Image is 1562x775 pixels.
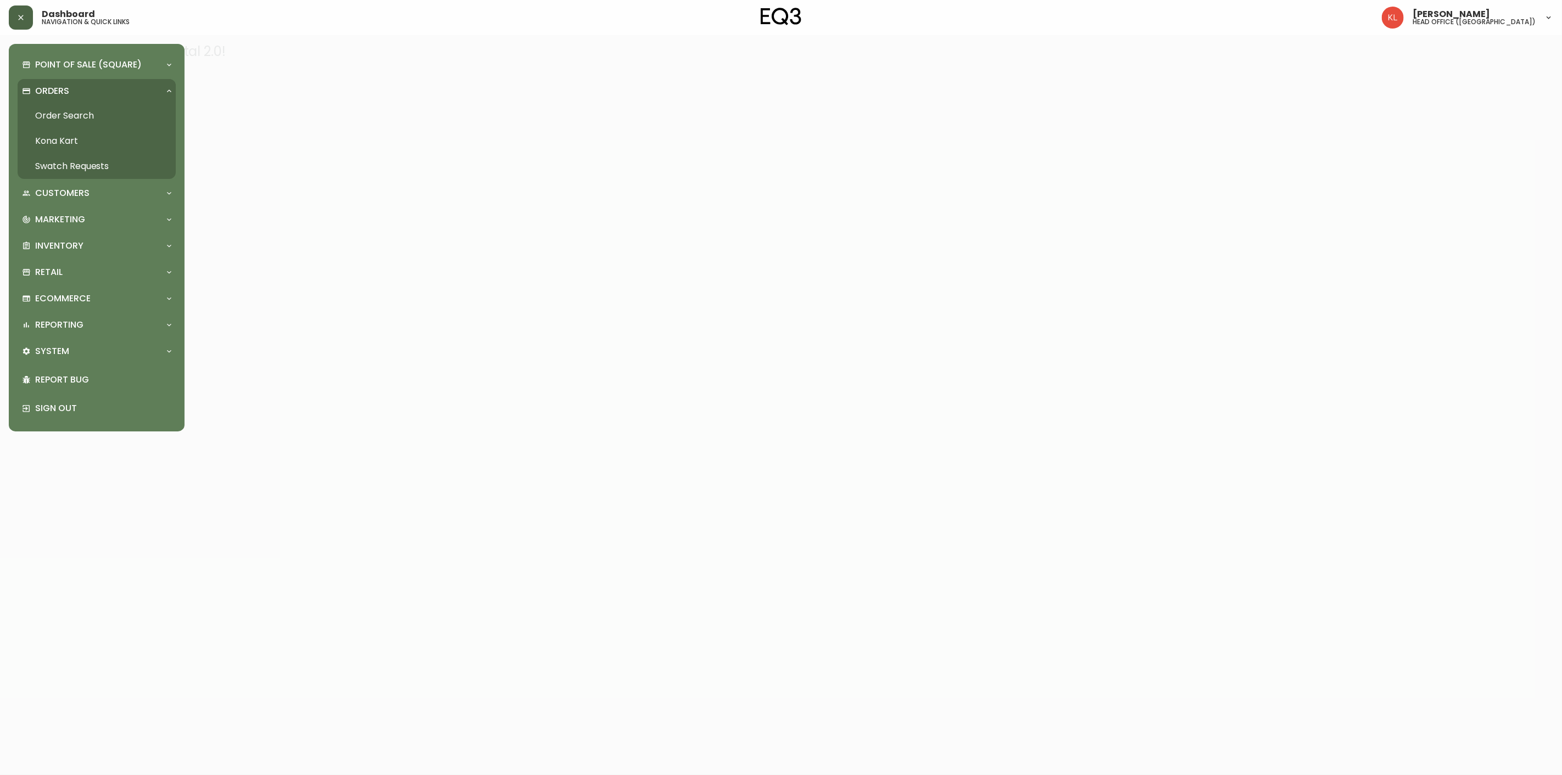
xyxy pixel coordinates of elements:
h5: head office ([GEOGRAPHIC_DATA]) [1413,19,1536,25]
p: System [35,345,69,357]
a: Kona Kart [18,128,176,154]
p: Sign Out [35,402,171,414]
div: Ecommerce [18,287,176,311]
p: Point of Sale (Square) [35,59,142,71]
img: 2c0c8aa7421344cf0398c7f872b772b5 [1382,7,1404,29]
p: Reporting [35,319,83,331]
p: Retail [35,266,63,278]
div: Reporting [18,313,176,337]
img: logo [761,8,801,25]
div: Orders [18,79,176,103]
div: Retail [18,260,176,284]
p: Report Bug [35,374,171,386]
p: Orders [35,85,69,97]
div: Marketing [18,207,176,232]
div: Point of Sale (Square) [18,53,176,77]
a: Order Search [18,103,176,128]
div: Customers [18,181,176,205]
a: Swatch Requests [18,154,176,179]
p: Marketing [35,214,85,226]
p: Ecommerce [35,293,91,305]
div: Inventory [18,234,176,258]
span: [PERSON_NAME] [1413,10,1490,19]
p: Customers [35,187,90,199]
span: Dashboard [42,10,95,19]
div: Sign Out [18,394,176,423]
div: System [18,339,176,363]
h5: navigation & quick links [42,19,130,25]
div: Report Bug [18,366,176,394]
p: Inventory [35,240,83,252]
